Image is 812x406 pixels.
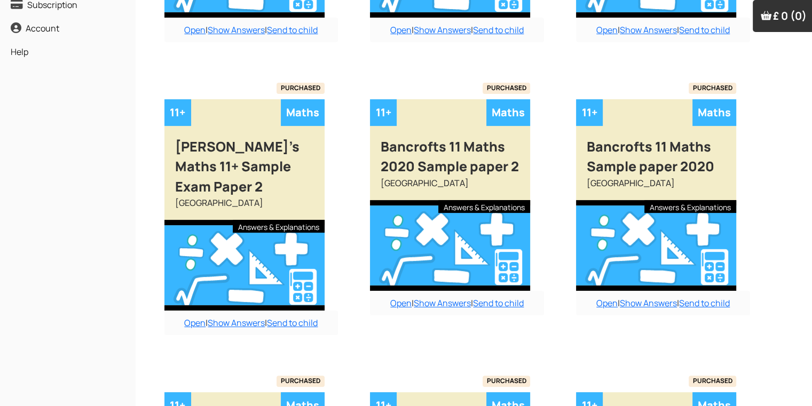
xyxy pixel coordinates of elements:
div: 11+ [164,99,191,126]
a: Help [8,43,128,61]
div: Maths [692,99,736,126]
div: Maths [486,99,530,126]
a: Open [390,297,412,309]
span: PURCHASED [689,376,737,386]
a: Send to child [679,297,730,309]
span: £ 0 (0) [773,9,807,23]
a: Open [596,24,618,36]
a: Show Answers [620,297,677,309]
span: PURCHASED [277,83,325,93]
div: Answers & Explanations [438,200,530,213]
div: | | [370,18,544,42]
a: Send to child [473,297,524,309]
div: [GEOGRAPHIC_DATA] [370,177,530,200]
a: Send to child [473,24,524,36]
span: PURCHASED [483,376,531,386]
a: Send to child [267,24,318,36]
div: | | [164,311,338,335]
div: Maths [281,99,325,126]
div: [GEOGRAPHIC_DATA] [164,196,325,220]
span: PURCHASED [277,376,325,386]
div: [PERSON_NAME]'s Maths 11+ Sample Exam Paper 2 [164,126,325,197]
a: Open [390,24,412,36]
img: Your items in the shopping basket [761,10,771,21]
div: | | [164,18,338,42]
div: | | [576,18,750,42]
span: PURCHASED [483,83,531,93]
div: 11+ [576,99,603,126]
div: 11+ [370,99,397,126]
div: Bancrofts 11 Maths 2020 Sample paper 2 [370,126,530,177]
a: Open [184,317,206,329]
a: Send to child [267,317,318,329]
div: Bancrofts 11 Maths Sample paper 2020 [576,126,736,177]
a: Open [184,24,206,36]
div: Answers & Explanations [644,200,736,213]
a: Show Answers [414,24,471,36]
a: Send to child [679,24,730,36]
a: Show Answers [620,24,677,36]
a: Open [596,297,618,309]
a: Account [8,19,128,37]
div: | | [370,291,544,315]
div: Answers & Explanations [233,220,325,233]
a: Show Answers [208,24,265,36]
a: Show Answers [208,317,265,329]
a: Show Answers [414,297,471,309]
div: [GEOGRAPHIC_DATA] [576,177,736,200]
div: | | [576,291,750,315]
span: PURCHASED [689,83,737,93]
